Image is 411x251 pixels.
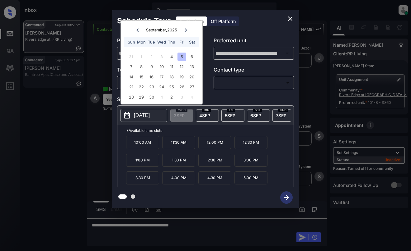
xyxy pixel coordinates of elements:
[168,53,176,61] div: Choose Thursday, September 4th, 2025
[157,53,166,61] div: Not available Wednesday, September 3rd, 2025
[250,113,261,118] span: 6 SEP
[137,53,145,61] div: Not available Monday, September 1st, 2025
[168,38,176,46] div: Thu
[177,73,186,81] div: Choose Friday, September 19th, 2025
[123,52,200,102] div: month 2025-09
[126,136,159,149] p: 10:00 AM
[253,108,262,112] span: sat
[198,136,231,149] p: 12:00 PM
[126,171,159,184] p: 3:30 PM
[147,63,156,71] div: Choose Tuesday, September 9th, 2025
[127,93,135,101] div: Choose Sunday, September 28th, 2025
[137,73,145,81] div: Choose Monday, September 15th, 2025
[214,37,294,47] p: Preferred unit
[127,63,135,71] div: Choose Sunday, September 7th, 2025
[188,73,196,81] div: Choose Saturday, September 20th, 2025
[225,113,235,118] span: 5 SEP
[168,63,176,71] div: Choose Thursday, September 11th, 2025
[188,38,196,46] div: Sat
[117,66,198,76] p: Tour type
[188,53,196,61] div: Choose Saturday, September 6th, 2025
[208,16,239,26] div: Off Platform
[137,63,145,71] div: Choose Monday, September 8th, 2025
[137,93,145,101] div: Choose Monday, September 29th, 2025
[127,83,135,91] div: Choose Sunday, September 21st, 2025
[168,83,176,91] div: Choose Thursday, September 25th, 2025
[117,37,198,47] p: Preferred community
[157,83,166,91] div: Choose Wednesday, September 24th, 2025
[234,171,267,184] p: 5:00 PM
[127,38,135,46] div: Sun
[284,12,296,25] button: close
[168,73,176,81] div: Choose Thursday, September 18th, 2025
[221,109,244,122] div: date-select
[137,83,145,91] div: Choose Monday, September 22nd, 2025
[276,189,296,206] button: btn-next
[162,171,195,184] p: 4:00 PM
[157,63,166,71] div: Choose Wednesday, September 10th, 2025
[196,109,219,122] div: date-select
[176,16,207,26] div: On Platform
[126,154,159,167] p: 1:00 PM
[198,171,231,184] p: 4:30 PM
[112,10,176,32] h2: Schedule Tour
[177,83,186,91] div: Choose Friday, September 26th, 2025
[188,83,196,91] div: Choose Saturday, September 27th, 2025
[188,63,196,71] div: Choose Saturday, September 13th, 2025
[162,136,195,149] p: 11:30 AM
[127,73,135,81] div: Choose Sunday, September 14th, 2025
[147,73,156,81] div: Choose Tuesday, September 16th, 2025
[214,66,294,76] p: Contact type
[157,38,166,46] div: Wed
[278,108,288,112] span: sun
[134,112,150,119] p: [DATE]
[117,95,294,105] p: Select slot
[272,109,295,122] div: date-select
[227,108,235,112] span: fri
[137,38,145,46] div: Mon
[168,93,176,101] div: Choose Thursday, October 2nd, 2025
[126,125,294,136] p: *Available time slots
[188,93,196,101] div: Not available Saturday, October 4th, 2025
[202,108,211,112] span: thu
[127,53,135,61] div: Not available Sunday, August 31st, 2025
[177,53,186,61] div: Choose Friday, September 5th, 2025
[120,109,167,122] button: [DATE]
[162,154,195,167] p: 1:30 PM
[146,28,177,32] div: September , 2025
[157,73,166,81] div: Choose Wednesday, September 17th, 2025
[177,93,186,101] div: Not available Friday, October 3rd, 2025
[234,154,267,167] p: 3:00 PM
[147,93,156,101] div: Choose Tuesday, September 30th, 2025
[147,83,156,91] div: Choose Tuesday, September 23rd, 2025
[147,38,156,46] div: Tue
[199,113,210,118] span: 4 SEP
[157,93,166,101] div: Choose Wednesday, October 1st, 2025
[177,63,186,71] div: Choose Friday, September 12th, 2025
[177,38,186,46] div: Fri
[234,136,267,149] p: 12:30 PM
[276,113,286,118] span: 7 SEP
[147,53,156,61] div: Not available Tuesday, September 2nd, 2025
[198,154,231,167] p: 2:30 PM
[247,109,270,122] div: date-select
[119,77,196,88] div: In Person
